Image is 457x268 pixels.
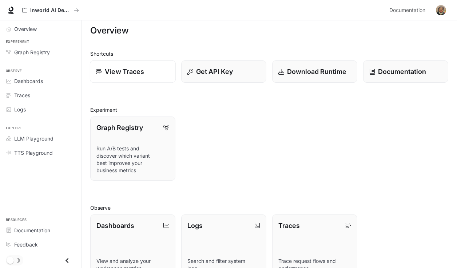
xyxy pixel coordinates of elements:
[363,60,448,83] a: Documentation
[30,7,71,13] p: Inworld AI Demos
[19,3,82,17] button: All workspaces
[14,48,50,56] span: Graph Registry
[14,226,50,234] span: Documentation
[3,238,78,251] a: Feedback
[3,146,78,159] a: TTS Playground
[3,224,78,237] a: Documentation
[3,23,78,35] a: Overview
[3,89,78,102] a: Traces
[105,67,144,76] p: View Traces
[434,3,448,17] button: User avatar
[96,145,169,174] p: Run A/B tests and discover which variant best improves your business metrics
[3,46,78,59] a: Graph Registry
[7,256,14,264] span: Dark mode toggle
[278,221,300,230] p: Traces
[386,3,431,17] a: Documentation
[187,221,203,230] p: Logs
[96,123,143,133] p: Graph Registry
[14,241,38,248] span: Feedback
[3,103,78,116] a: Logs
[436,5,446,15] img: User avatar
[90,204,448,212] h2: Observe
[14,149,53,157] span: TTS Playground
[90,117,175,181] a: Graph RegistryRun A/B tests and discover which variant best improves your business metrics
[272,60,357,83] a: Download Runtime
[90,23,128,38] h1: Overview
[3,132,78,145] a: LLM Playground
[90,50,448,58] h2: Shortcuts
[14,25,37,33] span: Overview
[389,6,425,15] span: Documentation
[3,75,78,87] a: Dashboards
[196,67,233,76] p: Get API Key
[14,106,26,113] span: Logs
[287,67,346,76] p: Download Runtime
[90,106,448,114] h2: Experiment
[96,221,134,230] p: Dashboards
[59,253,75,268] button: Close drawer
[14,77,43,85] span: Dashboards
[14,91,30,99] span: Traces
[378,67,426,76] p: Documentation
[14,135,53,142] span: LLM Playground
[181,60,266,83] button: Get API Key
[90,60,176,83] a: View Traces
